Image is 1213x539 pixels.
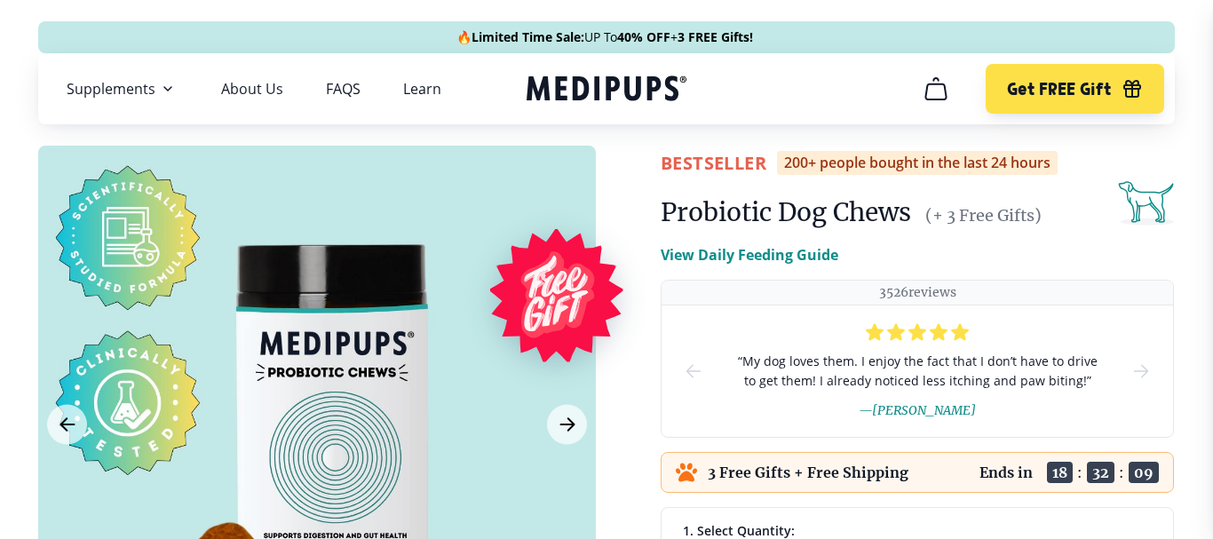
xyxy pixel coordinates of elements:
[683,305,704,437] button: prev-slide
[879,284,956,301] p: 3526 reviews
[925,205,1042,226] span: (+ 3 Free Gifts)
[1077,464,1082,481] span: :
[986,64,1164,114] button: Get FREE Gift
[326,80,361,98] a: FAQS
[456,28,753,46] span: 🔥 UP To +
[547,405,587,445] button: Next Image
[1007,79,1111,99] span: Get FREE Gift
[1129,462,1159,483] span: 09
[708,464,908,481] p: 3 Free Gifts + Free Shipping
[1119,464,1124,481] span: :
[777,151,1058,175] div: 200+ people bought in the last 24 hours
[661,244,838,266] p: View Daily Feeding Guide
[67,78,178,99] button: Supplements
[661,196,911,228] h1: Probiotic Dog Chews
[859,402,976,418] span: — [PERSON_NAME]
[221,80,283,98] a: About Us
[67,80,155,98] span: Supplements
[1130,305,1152,437] button: next-slide
[661,151,766,175] span: BestSeller
[733,352,1102,391] span: “ My dog loves them. I enjoy the fact that I don’t have to drive to get them! I already noticed l...
[47,405,87,445] button: Previous Image
[979,464,1033,481] p: Ends in
[1047,462,1073,483] span: 18
[527,72,686,108] a: Medipups
[403,80,441,98] a: Learn
[915,67,957,110] button: cart
[1087,462,1114,483] span: 32
[683,522,1152,539] div: 1. Select Quantity:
